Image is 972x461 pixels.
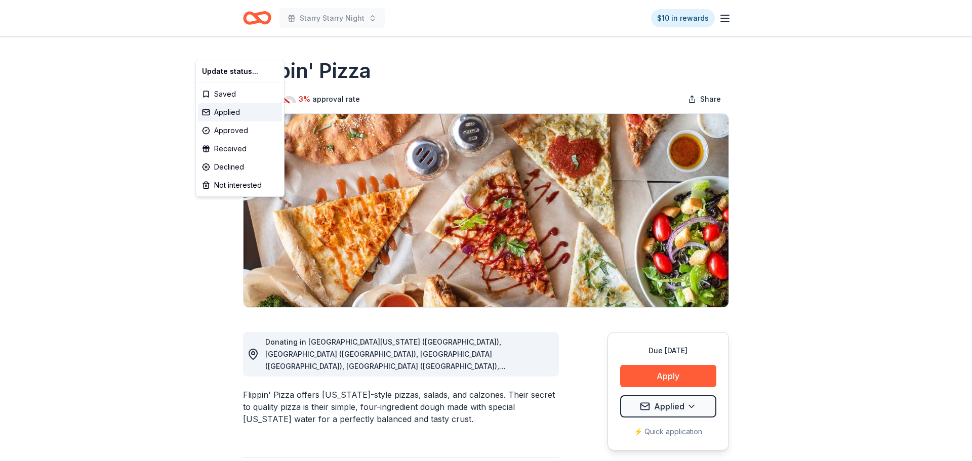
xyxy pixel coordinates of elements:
[198,103,282,121] div: Applied
[300,12,364,24] span: Starry Starry Night
[198,62,282,80] div: Update status...
[198,158,282,176] div: Declined
[198,121,282,140] div: Approved
[198,85,282,103] div: Saved
[198,140,282,158] div: Received
[198,176,282,194] div: Not interested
